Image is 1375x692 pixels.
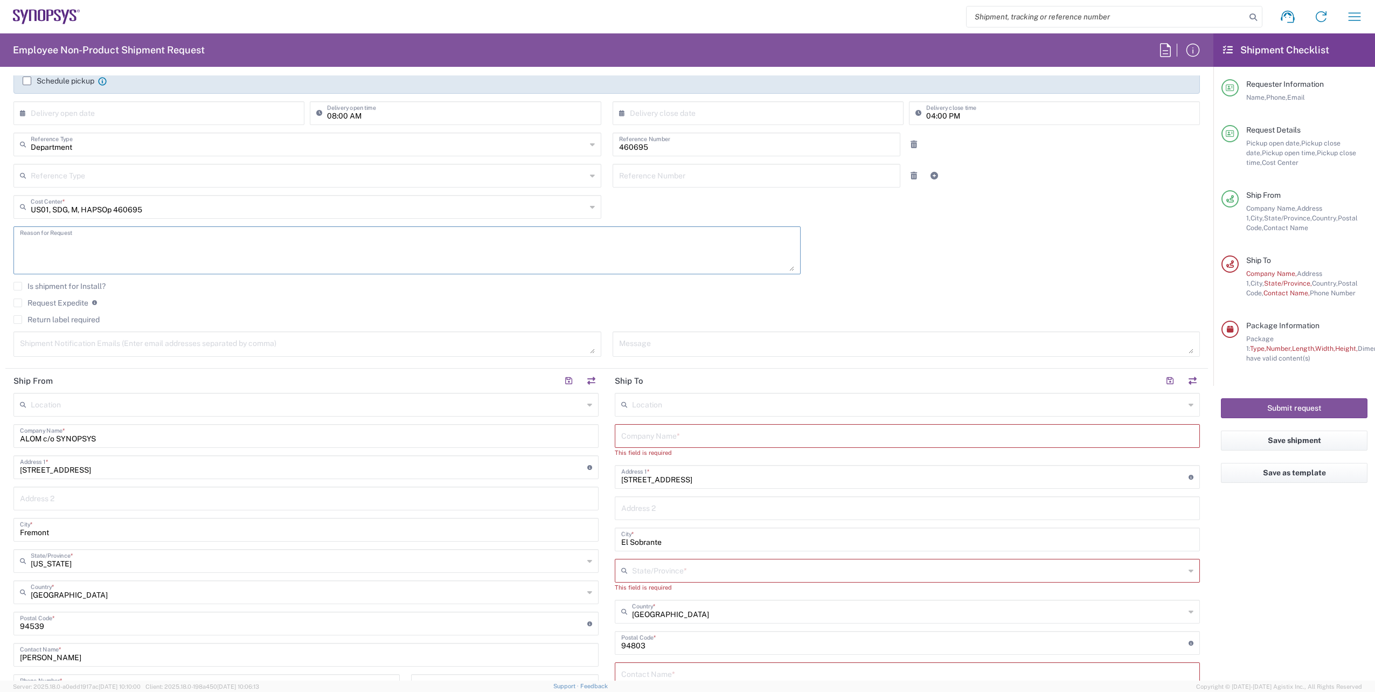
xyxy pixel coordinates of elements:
div: This field is required [615,448,1200,458]
h2: Employee Non-Product Shipment Request [13,44,205,57]
span: City, [1251,214,1264,222]
span: Request Details [1246,126,1301,134]
button: Save as template [1221,463,1367,483]
h2: Ship To [615,376,643,386]
span: Cost Center [1262,158,1298,167]
span: Package 1: [1246,335,1274,352]
span: [DATE] 10:10:00 [99,683,141,690]
h2: Ship From [13,376,53,386]
span: Pickup open time, [1262,149,1317,157]
label: Request Expedite [13,299,88,307]
span: Name, [1246,93,1266,101]
span: Type, [1250,344,1266,352]
span: Pickup open date, [1246,139,1301,147]
h2: Shipment Checklist [1223,44,1329,57]
span: Ship To [1246,256,1271,265]
span: City, [1251,279,1264,287]
label: Schedule pickup [23,77,94,85]
span: Number, [1266,344,1292,352]
span: Client: 2025.18.0-198a450 [145,683,259,690]
span: Email [1287,93,1305,101]
a: Add Reference [927,168,942,183]
div: This field is required [615,583,1200,592]
button: Submit request [1221,398,1367,418]
span: State/Province, [1264,279,1312,287]
span: Height, [1335,344,1358,352]
span: Phone Number [1310,289,1356,297]
span: [DATE] 10:06:13 [217,683,259,690]
span: Company Name, [1246,269,1297,278]
a: Remove Reference [906,168,921,183]
span: Copyright © [DATE]-[DATE] Agistix Inc., All Rights Reserved [1196,682,1362,691]
span: Package Information [1246,321,1320,330]
span: Country, [1312,214,1338,222]
span: Company Name, [1246,204,1297,212]
span: Width, [1315,344,1335,352]
span: Country, [1312,279,1338,287]
span: Contact Name [1263,224,1308,232]
span: State/Province, [1264,214,1312,222]
span: Phone, [1266,93,1287,101]
button: Save shipment [1221,431,1367,451]
label: Is shipment for Install? [13,282,106,290]
span: Requester Information [1246,80,1324,88]
span: Ship From [1246,191,1281,199]
span: Server: 2025.18.0-a0edd1917ac [13,683,141,690]
a: Feedback [580,683,608,689]
label: Return label required [13,315,100,324]
span: Length, [1292,344,1315,352]
input: Shipment, tracking or reference number [967,6,1246,27]
a: Support [553,683,580,689]
a: Remove Reference [906,137,921,152]
span: Contact Name, [1263,289,1310,297]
